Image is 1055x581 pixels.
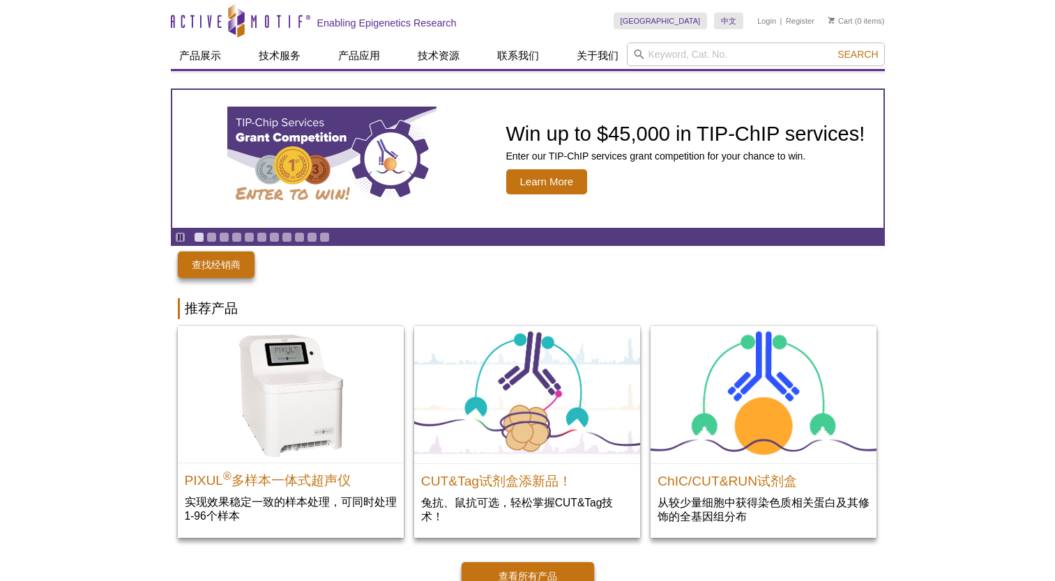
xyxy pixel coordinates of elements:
img: Your Cart [828,17,835,24]
a: Go to slide 10 [307,232,317,242]
a: 技术资源 [409,42,468,69]
a: 产品应用 [330,42,388,69]
article: TIP-ChIP Services Grant Competition [172,90,883,228]
a: Login [757,16,776,26]
p: 兔抗、鼠抗可选，轻松掌握CUT&Tag技术！ [421,495,633,524]
h2: ChIC/CUT&RUN试剂盒 [658,467,870,488]
img: TIP-ChIP Services Grant Competition [227,107,437,211]
a: 中文 [714,13,743,29]
a: Go to slide 7 [269,232,280,242]
a: Go to slide 8 [282,232,292,242]
a: Go to slide 4 [232,232,242,242]
a: Go to slide 3 [219,232,229,242]
a: Go to slide 9 [294,232,305,242]
a: Go to slide 1 [194,232,204,242]
a: ChIC/CUT&RUN Assay Kit ChIC/CUT&RUN试剂盒 从较少量细胞中获得染色质相关蛋白及其修饰的全基因组分布 [651,326,876,538]
img: ChIC/CUT&RUN Assay Kit [651,326,876,463]
a: [GEOGRAPHIC_DATA] [614,13,708,29]
a: 联系我们 [489,42,547,69]
p: Enter our TIP-ChIP services grant competition for your chance to win. [506,150,865,162]
input: Keyword, Cat. No. [627,42,885,66]
a: Go to slide 2 [206,232,217,242]
a: TIP-ChIP Services Grant Competition Win up to $45,000 in TIP-ChIP services! Enter our TIP-ChIP se... [172,90,883,228]
li: (0 items) [828,13,885,29]
a: Toggle autoplay [175,232,185,242]
button: Search [833,48,882,61]
a: Go to slide 11 [319,232,330,242]
p: 从较少量细胞中获得染色质相关蛋白及其修饰的全基因组分布 [658,495,870,524]
a: PIXUL Multi-Sample Sonicator PIXUL®多样本一体式超声仪 实现效果稳定一致的样本处理，可同时处理1-96个样本 [178,326,404,537]
li: | [780,13,782,29]
a: CUT&Tag试剂盒添新品！ CUT&Tag试剂盒添新品！ 兔抗、鼠抗可选，轻松掌握CUT&Tag技术！ [414,326,640,538]
h2: Win up to $45,000 in TIP-ChIP services! [506,123,865,144]
a: 产品展示 [171,42,229,69]
a: 查找经销商 [178,251,255,278]
span: Learn More [506,169,588,194]
a: 关于我们 [568,42,627,69]
a: Go to slide 5 [244,232,255,242]
h2: CUT&Tag试剂盒添新品！ [421,467,633,488]
a: Go to slide 6 [257,232,267,242]
h2: PIXUL 多样本一体式超声仪 [185,467,397,488]
img: PIXUL Multi-Sample Sonicator [178,326,404,463]
p: 实现效果稳定一致的样本处理，可同时处理1-96个样本 [185,495,397,523]
h2: Enabling Epigenetics Research [317,17,457,29]
sup: ® [223,470,232,482]
a: Register [786,16,814,26]
span: Search [837,49,878,60]
a: 技术服务 [250,42,309,69]
h2: 推荐产品 [178,298,878,319]
img: CUT&Tag试剂盒添新品！ [414,326,640,463]
a: Cart [828,16,853,26]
